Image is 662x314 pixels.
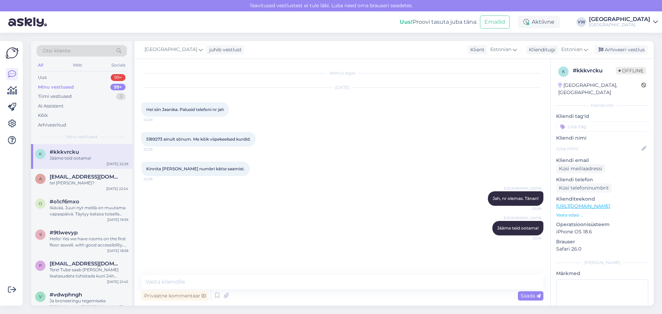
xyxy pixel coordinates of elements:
div: Minu vestlused [38,84,74,91]
span: #o1cf6mxo [50,199,79,205]
div: Tiimi vestlused [38,93,72,100]
div: juhib vestlust [207,46,242,53]
p: Vaata edasi ... [556,212,648,218]
span: Kinnita [PERSON_NAME] numbri kätte saamist. [146,166,245,171]
div: Kõik [38,112,48,119]
span: [GEOGRAPHIC_DATA] [504,215,541,221]
span: k [562,69,565,74]
span: k [39,151,42,156]
div: Arhiveeritud [38,122,66,129]
div: [GEOGRAPHIC_DATA] [589,22,650,28]
div: [DATE] 22:24 [106,186,128,191]
span: a [39,176,42,181]
span: Offline [616,67,646,74]
div: Proovi tasuta juba täna: [400,18,477,26]
div: Vestlus algas [141,70,543,76]
span: 23:10 [515,236,541,241]
button: Emailid [480,16,510,29]
span: Jah, nr olemas. Tänan! [493,196,539,201]
div: Web [71,61,83,70]
p: iPhone OS 18.6 [556,228,648,235]
span: Estonian [490,46,511,53]
p: Kliendi email [556,157,648,164]
span: 22:28 [143,117,169,122]
span: Estonian [561,46,582,53]
div: [DATE] 21:45 [107,279,128,284]
div: VW [576,17,586,27]
div: Klient [468,46,484,53]
div: 99+ [110,84,126,91]
div: [DATE] 18:38 [107,248,128,253]
p: Kliendi tag'id [556,113,648,120]
span: 9 [39,232,42,237]
div: AI Assistent [38,103,63,110]
div: tel [PERSON_NAME]? [50,180,128,186]
div: Kliendi info [556,102,648,109]
span: Minu vestlused [66,134,97,140]
span: pruunidsilmad@hotmail.com [50,261,121,267]
div: Arhiveeri vestlus [594,45,648,54]
p: Kliendi nimi [556,134,648,142]
div: [GEOGRAPHIC_DATA] [589,17,650,22]
p: Kliendi telefon [556,176,648,183]
span: #9tlwevyp [50,230,78,236]
input: Lisa tag [556,121,648,132]
p: Märkmed [556,270,648,277]
span: Saada [521,293,541,299]
div: Tere! Tube saab [PERSON_NAME] lisatasudeta tühistada kuni 24h ennem saabumist. [GEOGRAPHIC_DATA],... [50,267,128,279]
span: [GEOGRAPHIC_DATA] [144,46,197,53]
p: Operatsioonisüsteem [556,221,648,228]
span: 22:29 [143,176,169,182]
div: Küsi telefoninumbrit [556,183,612,193]
div: Socials [110,61,127,70]
span: 5189273 ainult sõnum. Me kõik viipekeelsed kurdid. [146,136,251,142]
span: aasav@icloud.com [50,174,121,180]
div: Aktiivne [518,16,560,28]
span: 23:09 [515,206,541,211]
a: [GEOGRAPHIC_DATA][GEOGRAPHIC_DATA] [589,17,658,28]
div: Klienditugi [526,46,555,53]
p: Klienditeekond [556,195,648,203]
span: v [39,294,42,299]
div: # kkkvrcku [573,67,616,75]
div: [GEOGRAPHIC_DATA], [GEOGRAPHIC_DATA] [558,82,641,96]
div: Ikävää. Juuri nyt meillä on muutama vapaapäivä. Täytyy katsoa toisella kertaa [50,205,128,217]
div: Jääme teid ootama! [50,155,128,161]
span: Otsi kliente [43,47,70,54]
span: Hei siin Jaanika. Palusid telefoni nr jah [146,107,224,112]
span: #kkkvrcku [50,149,79,155]
p: Brauser [556,238,648,245]
div: Ja broneeringu tegemiseks [PERSON_NAME] [PERSON_NAME] [PERSON_NAME] telefoninumbrit ka:) [50,298,128,310]
div: 99+ [111,74,126,81]
div: 3 [116,93,126,100]
div: [DATE] [141,84,543,91]
div: Privaatne kommentaar [141,291,209,301]
b: Uus! [400,19,413,25]
div: [DATE] 22:29 [107,161,128,166]
img: Askly Logo [6,47,19,60]
div: [DATE] 19:39 [107,217,128,222]
span: p [39,263,42,268]
span: #vdwphngh [50,292,82,298]
p: Safari 26.0 [556,245,648,253]
div: Uus [38,74,47,81]
input: Lisa nimi [556,145,640,152]
div: All [37,61,44,70]
div: [PERSON_NAME] [556,260,648,266]
div: Küsi meiliaadressi [556,164,605,173]
div: Hello! Yes we have rooms on the first floor aswell, with good accessibility. Do you want me to ma... [50,236,128,248]
span: o [39,201,42,206]
a: [URL][DOMAIN_NAME] [556,203,610,209]
span: 22:29 [143,147,169,152]
span: [GEOGRAPHIC_DATA] [504,186,541,191]
span: Jääme teid ootama! [497,225,539,231]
